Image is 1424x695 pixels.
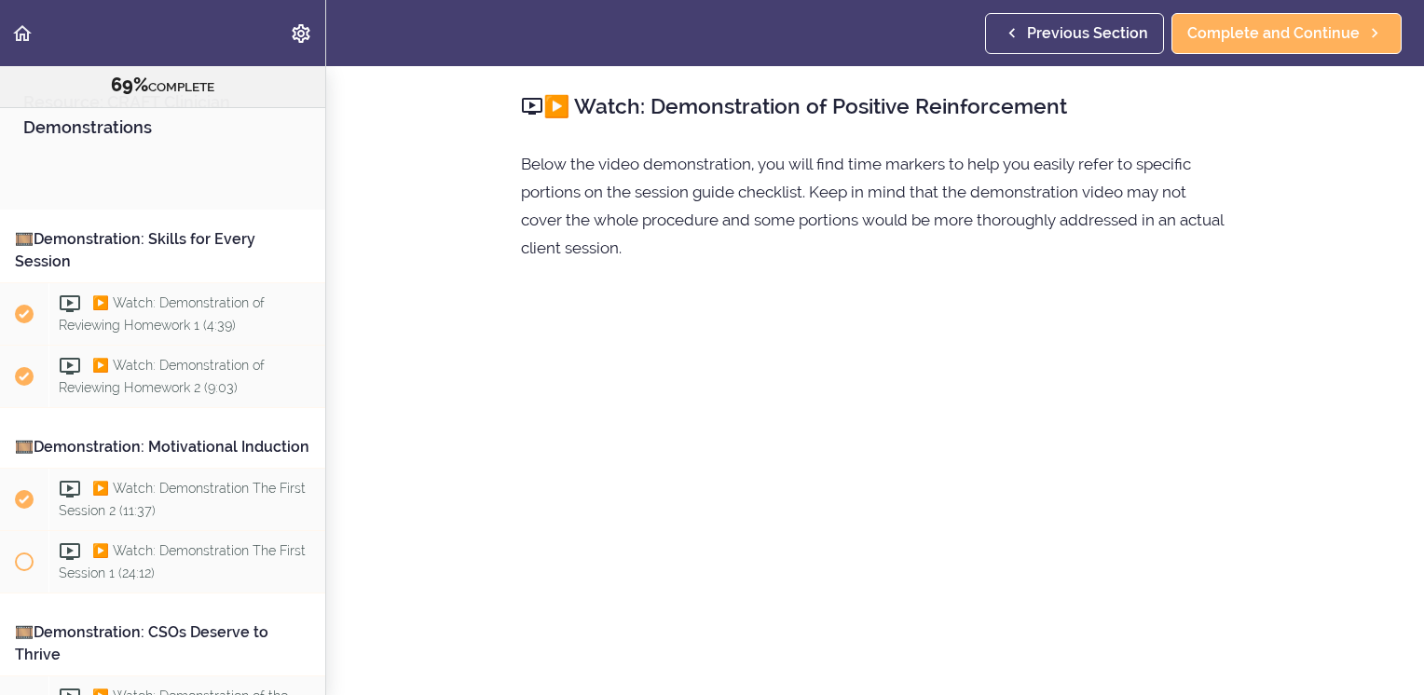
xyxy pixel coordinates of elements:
svg: Back to course curriculum [11,22,34,45]
h2: ▶️ Watch: Demonstration of Positive Reinforcement [521,90,1229,122]
a: Complete and Continue [1171,13,1402,54]
div: COMPLETE [23,74,302,98]
span: ▶️ Watch: Demonstration The First Session 1 (24:12) [59,543,306,579]
span: ▶️ Watch: Demonstration The First Session 2 (11:37) [59,481,306,517]
a: Previous Section [985,13,1164,54]
span: ▶️ Watch: Demonstration of Reviewing Homework 1 (4:39) [59,295,265,332]
svg: Settings Menu [290,22,312,45]
span: ▶️ Watch: Demonstration of Reviewing Homework 2 (9:03) [59,358,265,394]
span: Complete and Continue [1187,22,1360,45]
span: Previous Section [1027,22,1148,45]
span: 69% [111,74,148,96]
p: Below the video demonstration, you will find time markers to help you easily refer to specific po... [521,150,1229,262]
